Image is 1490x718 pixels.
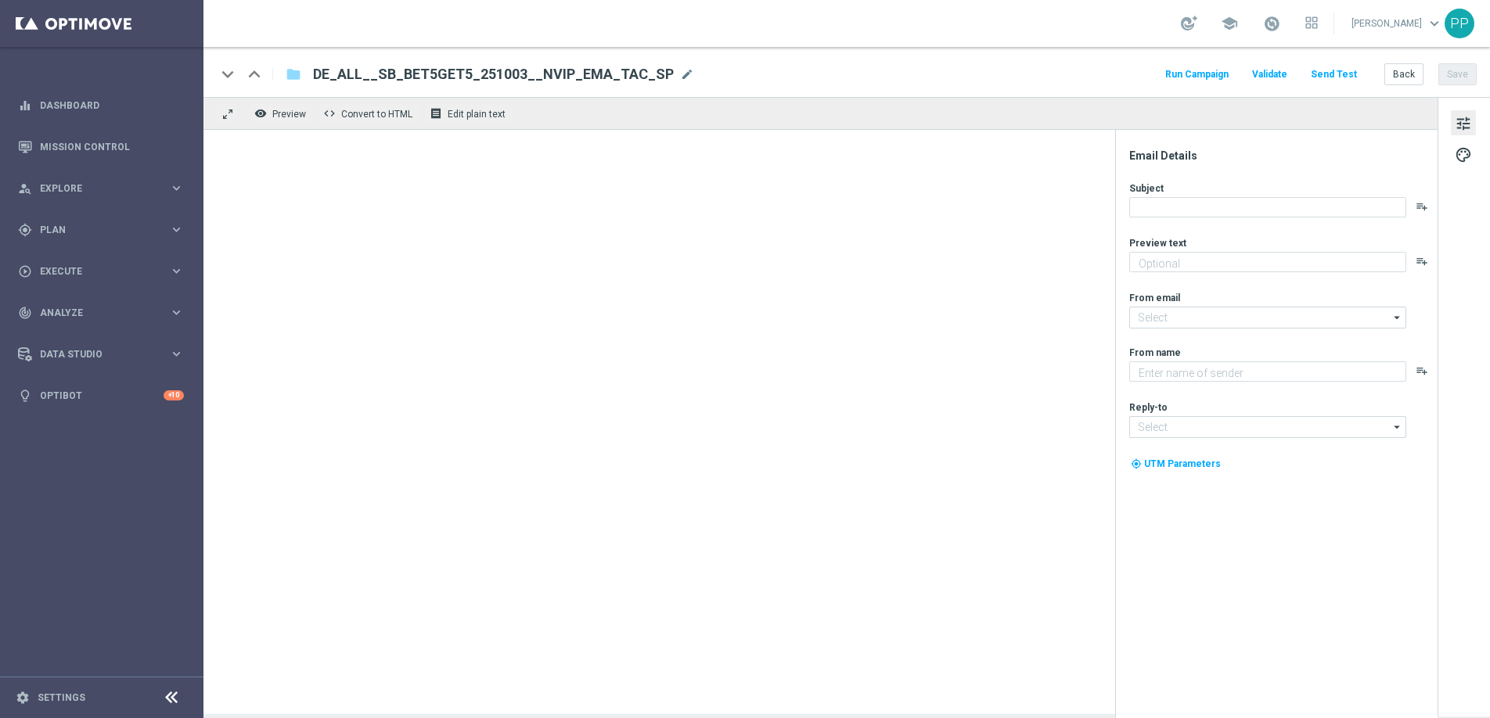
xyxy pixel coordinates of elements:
[1131,458,1142,469] i: my_location
[250,103,313,124] button: remove_red_eye Preview
[1129,346,1181,359] label: From name
[1438,63,1477,85] button: Save
[1455,145,1472,165] span: palette
[1416,364,1428,377] button: playlist_add
[1390,307,1405,328] i: arrow_drop_down
[1252,69,1287,80] span: Validate
[1144,458,1221,469] span: UTM Parameters
[40,350,169,359] span: Data Studio
[341,109,412,120] span: Convert to HTML
[17,265,185,278] button: play_circle_outline Execute keyboard_arrow_right
[40,375,164,416] a: Optibot
[17,224,185,236] button: gps_fixed Plan keyboard_arrow_right
[17,182,185,195] button: person_search Explore keyboard_arrow_right
[448,109,506,120] span: Edit plain text
[319,103,419,124] button: code Convert to HTML
[17,307,185,319] button: track_changes Analyze keyboard_arrow_right
[1129,237,1186,250] label: Preview text
[17,141,185,153] button: Mission Control
[18,264,32,278] i: play_circle_outline
[1390,417,1405,437] i: arrow_drop_down
[18,306,32,320] i: track_changes
[1221,15,1238,32] span: school
[1451,110,1476,135] button: tune
[1451,142,1476,167] button: palette
[1455,113,1472,134] span: tune
[18,347,169,361] div: Data Studio
[1308,64,1359,85] button: Send Test
[284,62,303,87] button: folder
[38,693,85,702] a: Settings
[1129,182,1164,195] label: Subject
[40,84,184,126] a: Dashboard
[164,390,184,400] div: +10
[1426,15,1443,32] span: keyboard_arrow_down
[18,389,32,403] i: lightbulb
[1163,64,1231,85] button: Run Campaign
[1445,9,1474,38] div: PP
[18,181,32,196] i: person_search
[272,109,306,120] span: Preview
[17,348,185,361] button: Data Studio keyboard_arrow_right
[18,126,184,167] div: Mission Control
[254,107,267,120] i: remove_red_eye
[1250,64,1290,85] button: Validate
[18,99,32,113] i: equalizer
[17,390,185,402] button: lightbulb Optibot +10
[169,181,184,196] i: keyboard_arrow_right
[18,306,169,320] div: Analyze
[313,65,674,84] span: DE_ALL__SB_BET5GET5_251003__NVIP_EMA_TAC_SP
[169,346,184,361] i: keyboard_arrow_right
[18,223,32,237] i: gps_fixed
[323,107,336,120] span: code
[17,99,185,112] button: equalizer Dashboard
[169,222,184,237] i: keyboard_arrow_right
[16,691,30,705] i: settings
[18,264,169,278] div: Execute
[1384,63,1423,85] button: Back
[286,65,301,84] i: folder
[430,107,442,120] i: receipt
[169,305,184,320] i: keyboard_arrow_right
[18,375,184,416] div: Optibot
[1129,455,1222,472] button: my_location UTM Parameters
[680,67,694,81] span: mode_edit
[1129,292,1180,304] label: From email
[169,264,184,278] i: keyboard_arrow_right
[1350,12,1445,35] a: [PERSON_NAME]keyboard_arrow_down
[1129,149,1436,163] div: Email Details
[40,225,169,235] span: Plan
[1416,200,1428,213] button: playlist_add
[40,184,169,193] span: Explore
[40,126,184,167] a: Mission Control
[18,84,184,126] div: Dashboard
[18,223,169,237] div: Plan
[1416,255,1428,267] button: playlist_add
[18,181,169,196] div: Explore
[40,308,169,318] span: Analyze
[426,103,513,124] button: receipt Edit plain text
[40,267,169,276] span: Execute
[1129,416,1406,438] input: Select
[1129,307,1406,328] input: Select
[1129,401,1168,414] label: Reply-to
